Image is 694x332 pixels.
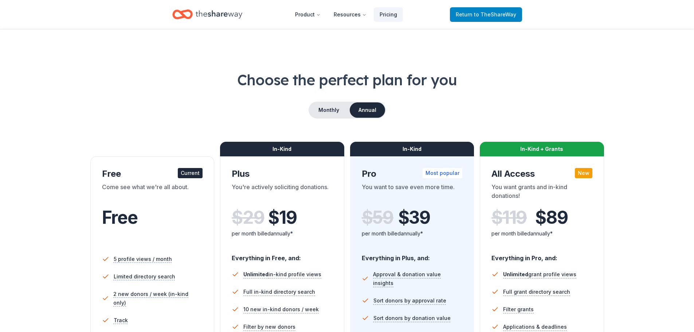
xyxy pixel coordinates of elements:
[243,288,315,296] span: Full in-kind directory search
[102,207,138,228] span: Free
[362,229,463,238] div: per month billed annually*
[503,305,534,314] span: Filter grants
[114,316,128,325] span: Track
[243,323,295,331] span: Filter by new donors
[491,229,592,238] div: per month billed annually*
[289,7,326,22] button: Product
[362,168,463,180] div: Pro
[362,183,463,203] div: You want to save even more time.
[268,207,297,228] span: $ 19
[575,168,592,178] div: New
[172,6,242,23] a: Home
[503,271,528,277] span: Unlimited
[243,271,268,277] span: Unlimited
[232,168,333,180] div: Plus
[114,255,172,263] span: 5 profile views / month
[374,7,403,22] a: Pricing
[309,102,348,118] button: Monthly
[102,183,203,203] div: Come see what we're all about.
[350,142,474,156] div: In-Kind
[491,247,592,263] div: Everything in Pro, and:
[503,288,570,296] span: Full grant directory search
[113,290,203,307] span: 2 new donors / week (in-kind only)
[450,7,522,22] a: Returnto TheShareWay
[373,296,446,305] span: Sort donors by approval rate
[474,11,516,17] span: to TheShareWay
[503,323,567,331] span: Applications & deadlines
[102,168,203,180] div: Free
[456,10,516,19] span: Return
[220,142,344,156] div: In-Kind
[114,272,175,281] span: Limited directory search
[373,314,451,323] span: Sort donors by donation value
[232,183,333,203] div: You're actively soliciting donations.
[29,70,665,90] h1: Choose the perfect plan for you
[243,271,321,277] span: in-kind profile views
[491,183,592,203] div: You want grants and in-kind donations!
[232,247,333,263] div: Everything in Free, and:
[289,6,403,23] nav: Main
[243,305,319,314] span: 10 new in-kind donors / week
[503,271,576,277] span: grant profile views
[491,168,592,180] div: All Access
[178,168,203,178] div: Current
[232,229,333,238] div: per month billed annually*
[535,207,568,228] span: $ 89
[373,270,462,288] span: Approval & donation value insights
[480,142,604,156] div: In-Kind + Grants
[362,247,463,263] div: Everything in Plus, and:
[398,207,430,228] span: $ 39
[423,168,462,178] div: Most popular
[350,102,385,118] button: Annual
[328,7,372,22] button: Resources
